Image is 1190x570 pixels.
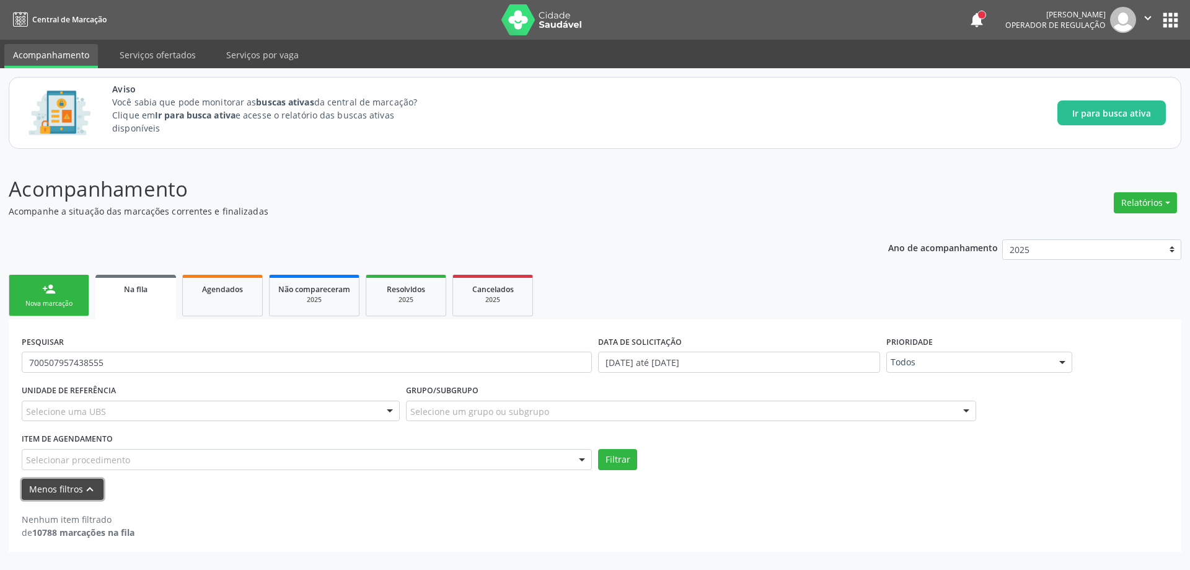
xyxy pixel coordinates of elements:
span: Todos [891,356,1047,368]
p: Ano de acompanhamento [888,239,998,255]
button:  [1136,7,1160,33]
button: Menos filtroskeyboard_arrow_up [22,479,104,501]
p: Acompanhe a situação das marcações correntes e finalizadas [9,205,829,218]
a: Central de Marcação [9,9,107,30]
button: apps [1160,9,1181,31]
img: img [1110,7,1136,33]
span: Resolvidos [387,284,425,295]
label: Item de agendamento [22,430,113,449]
span: Ir para busca ativa [1072,107,1151,120]
div: person_add [42,282,56,296]
span: Na fila [124,284,148,295]
p: Acompanhamento [9,174,829,205]
label: Grupo/Subgrupo [406,381,478,401]
button: Ir para busca ativa [1057,100,1166,125]
div: 2025 [375,295,437,305]
button: Relatórios [1114,192,1177,213]
label: DATA DE SOLICITAÇÃO [598,332,682,352]
div: Nenhum item filtrado [22,513,134,526]
a: Serviços ofertados [111,44,205,66]
div: [PERSON_NAME] [1005,9,1106,20]
span: Operador de regulação [1005,20,1106,30]
span: Selecione uma UBS [26,405,106,418]
span: Agendados [202,284,243,295]
span: Aviso [112,82,440,96]
span: Selecione um grupo ou subgrupo [410,405,549,418]
strong: buscas ativas [256,96,314,108]
span: Não compareceram [278,284,350,295]
strong: 10788 marcações na fila [32,527,134,538]
span: Selecionar procedimento [26,453,130,466]
a: Serviços por vaga [218,44,307,66]
label: UNIDADE DE REFERÊNCIA [22,381,116,401]
input: Selecione um intervalo [598,352,880,373]
button: Filtrar [598,449,637,470]
label: Prioridade [886,332,933,352]
div: 2025 [462,295,524,305]
strong: Ir para busca ativa [155,109,236,121]
p: Você sabia que pode monitorar as da central de marcação? Clique em e acesse o relatório das busca... [112,96,440,135]
div: de [22,526,134,539]
i: keyboard_arrow_up [83,483,97,496]
i:  [1141,11,1155,25]
img: Imagem de CalloutCard [24,85,95,141]
button: notifications [968,11,985,29]
span: Cancelados [472,284,514,295]
input: Nome, CNS [22,352,592,373]
span: Central de Marcação [32,14,107,25]
label: PESQUISAR [22,332,64,352]
div: 2025 [278,295,350,305]
a: Acompanhamento [4,44,98,68]
div: Nova marcação [18,299,80,308]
